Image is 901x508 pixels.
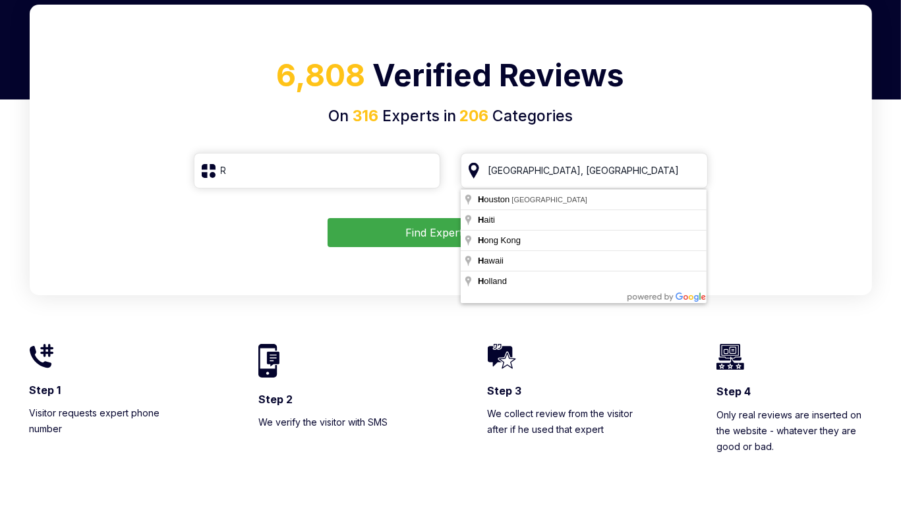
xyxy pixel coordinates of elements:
span: H [478,194,484,204]
p: We verify the visitor with SMS [258,414,414,430]
button: Find Experts Now [328,218,573,247]
img: homeIcon2 [258,344,279,377]
h3: Step 2 [258,392,414,407]
img: homeIcon3 [488,344,516,369]
img: homeIcon4 [716,344,744,370]
span: ouston [478,194,511,204]
h4: On Experts in Categories [45,105,856,128]
span: H [478,235,484,245]
span: olland [478,276,509,286]
img: homeIcon1 [30,344,53,368]
span: ong Kong [478,235,523,245]
h3: Step 1 [30,383,185,397]
h3: Step 4 [716,384,872,399]
h3: Step 3 [488,383,643,398]
input: Search Category [194,153,441,188]
span: 316 [353,107,378,125]
input: Your City [461,153,708,188]
p: We collect review from the visitor after if he used that expert [488,406,643,437]
span: 6,808 [277,57,366,94]
h1: Verified Reviews [45,53,856,105]
span: H [478,215,484,225]
span: [GEOGRAPHIC_DATA] [511,196,587,204]
p: Only real reviews are inserted on the website - whatever they are good or bad. [716,407,872,455]
span: H [478,256,484,266]
span: 206 [456,107,488,125]
span: aiti [478,215,497,225]
span: H [478,276,484,286]
span: awaii [478,256,506,266]
p: Visitor requests expert phone number [30,405,185,437]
